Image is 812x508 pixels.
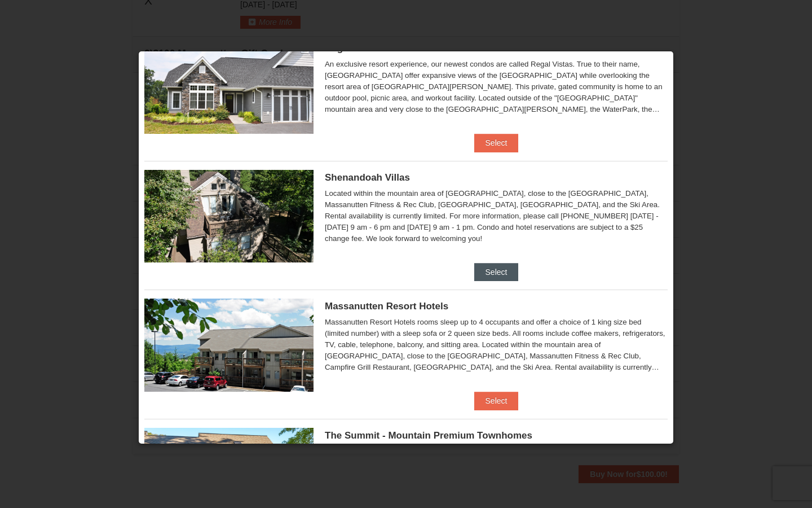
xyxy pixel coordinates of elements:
[325,59,668,115] div: An exclusive resort experience, our newest condos are called Regal Vistas. True to their name, [G...
[325,301,448,312] span: Massanutten Resort Hotels
[144,299,314,391] img: 19219026-1-e3b4ac8e.jpg
[474,392,519,410] button: Select
[325,172,410,183] span: Shenandoah Villas
[325,188,668,244] div: Located within the mountain area of [GEOGRAPHIC_DATA], close to the [GEOGRAPHIC_DATA], Massanutte...
[474,134,519,152] button: Select
[474,263,519,281] button: Select
[144,170,314,262] img: 19219019-2-e70bf45f.jpg
[144,41,314,133] img: 19218991-1-902409a9.jpg
[325,430,532,441] span: The Summit - Mountain Premium Townhomes
[325,317,668,373] div: Massanutten Resort Hotels rooms sleep up to 4 occupants and offer a choice of 1 king size bed (li...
